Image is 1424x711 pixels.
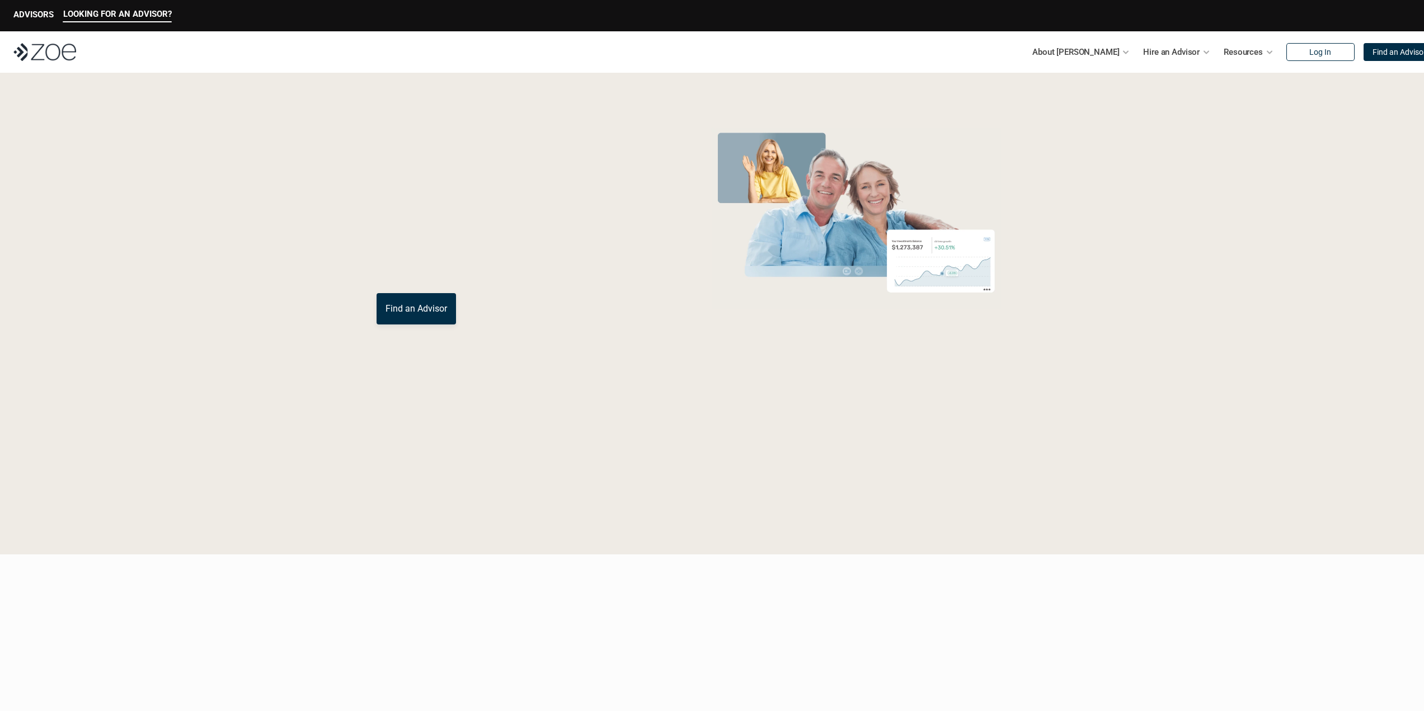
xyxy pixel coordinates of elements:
[386,303,447,314] p: Find an Advisor
[377,161,603,242] span: with a Financial Advisor
[1143,44,1200,60] p: Hire an Advisor
[377,293,456,324] a: Find an Advisor
[377,253,665,280] p: You deserve an advisor you can trust. [PERSON_NAME], hire, and invest with vetted, fiduciary, fin...
[707,128,1005,309] img: Zoe Financial Hero Image
[377,124,626,167] span: Grow Your Wealth
[1286,43,1355,61] a: Log In
[1224,44,1263,60] p: Resources
[27,467,1397,501] p: Loremipsum: *DolOrsi Ametconsecte adi Eli Seddoeius tem inc utlaboreet. Dol 1702 MagNaal Enimadmi...
[13,10,54,20] p: ADVISORS
[1309,48,1331,57] p: Log In
[63,9,172,19] p: LOOKING FOR AN ADVISOR?
[701,316,1012,322] em: The information in the visuals above is for illustrative purposes only and does not represent an ...
[1032,44,1119,60] p: About [PERSON_NAME]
